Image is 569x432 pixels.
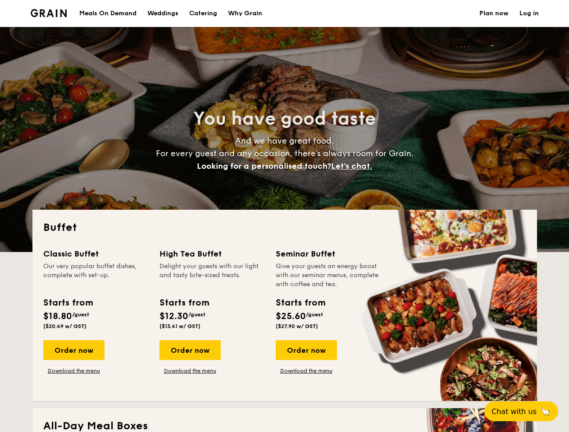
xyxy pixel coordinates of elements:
a: Download the menu [276,367,337,374]
span: $18.80 [43,311,72,322]
span: ($27.90 w/ GST) [276,323,318,329]
button: Chat with us🦙 [484,401,558,421]
span: /guest [306,311,323,318]
div: Order now [276,340,337,360]
h2: Buffet [43,220,526,235]
div: Starts from [43,296,92,310]
div: Seminar Buffet [276,247,381,260]
span: Looking for a personalised touch? [197,161,331,171]
div: High Tea Buffet [159,247,265,260]
span: /guest [188,311,205,318]
span: ($13.41 w/ GST) [159,323,200,329]
span: Chat with us [492,407,537,416]
div: Starts from [159,296,209,310]
div: Our very popular buffet dishes, complete with set-up. [43,262,149,289]
a: Download the menu [159,367,221,374]
div: Give your guests an energy boost with our seminar menus, complete with coffee and tea. [276,262,381,289]
a: Logotype [31,9,67,17]
img: Grain [31,9,67,17]
span: $12.30 [159,311,188,322]
div: Classic Buffet [43,247,149,260]
span: 🦙 [540,406,551,417]
div: Starts from [276,296,325,310]
span: You have good taste [193,108,376,130]
a: Download the menu [43,367,105,374]
span: /guest [72,311,89,318]
div: Order now [159,340,221,360]
span: ($20.49 w/ GST) [43,323,86,329]
div: Delight your guests with our light and tasty bite-sized treats. [159,262,265,289]
span: Let's chat. [331,161,372,171]
span: $25.60 [276,311,306,322]
div: Order now [43,340,105,360]
span: And we have great food. For every guest and any occasion, there’s always room for Grain. [156,136,414,171]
